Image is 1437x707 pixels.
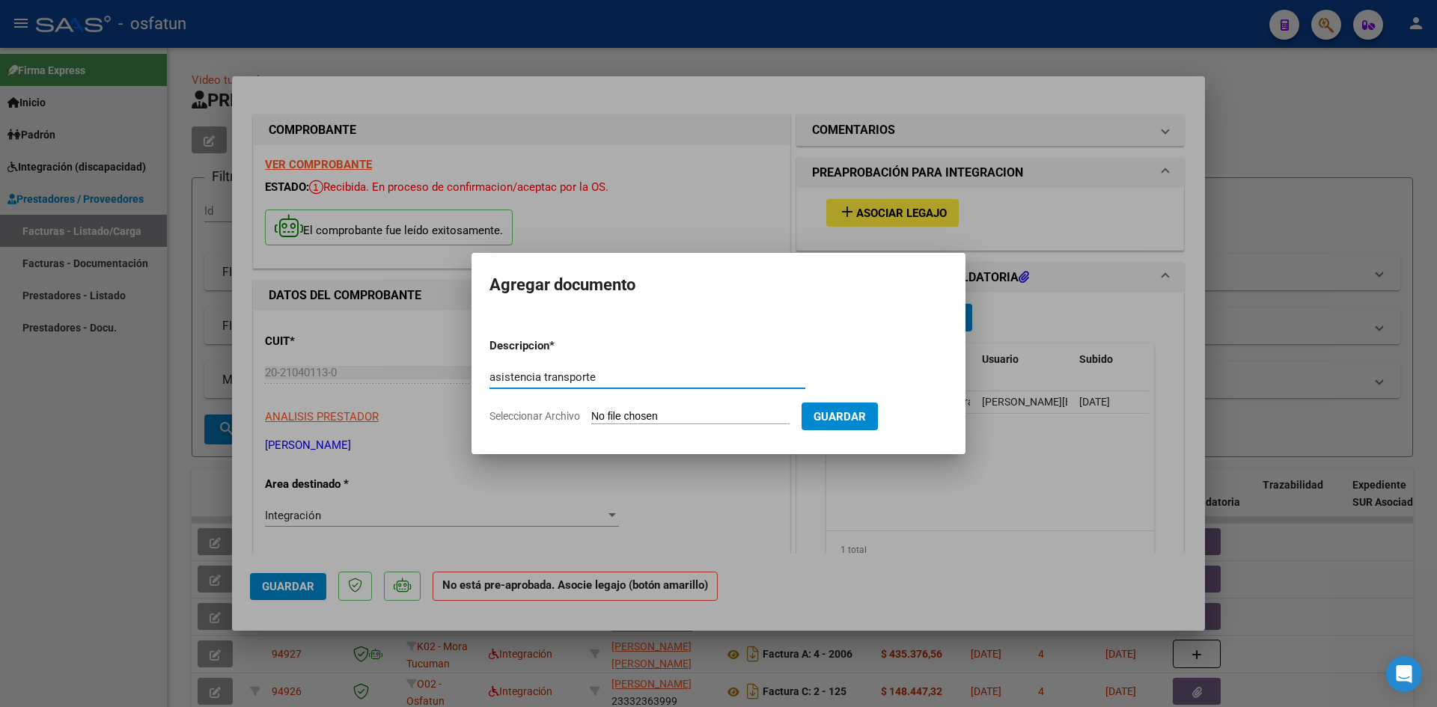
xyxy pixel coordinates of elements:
[802,403,878,430] button: Guardar
[489,271,948,299] h2: Agregar documento
[1386,656,1422,692] div: Open Intercom Messenger
[489,410,580,422] span: Seleccionar Archivo
[489,337,627,355] p: Descripcion
[814,410,866,423] span: Guardar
